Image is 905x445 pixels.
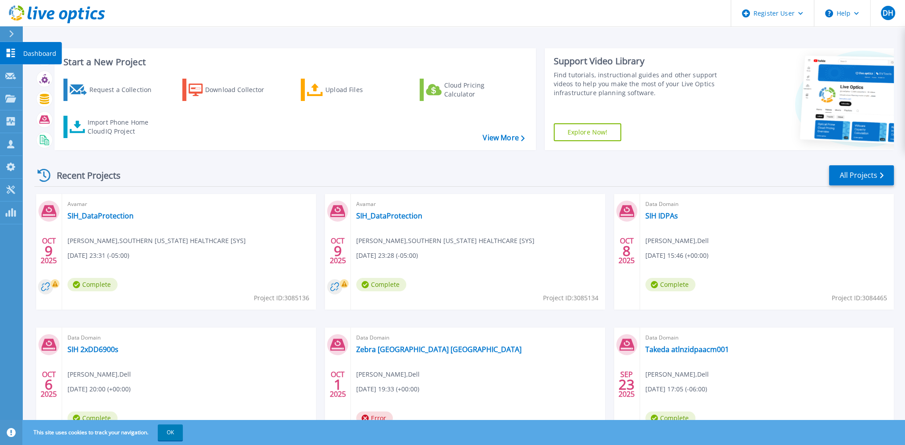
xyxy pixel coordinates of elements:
div: OCT 2025 [618,235,635,267]
div: OCT 2025 [40,235,57,267]
div: Find tutorials, instructional guides and other support videos to help you make the most of your L... [554,71,732,97]
div: OCT 2025 [40,368,57,401]
div: Import Phone Home CloudIQ Project [88,118,157,136]
span: Error [356,411,393,425]
a: View More [483,134,524,142]
span: Data Domain [67,333,311,343]
span: [DATE] 19:33 (+00:00) [356,384,419,394]
a: Zebra [GEOGRAPHIC_DATA] [GEOGRAPHIC_DATA] [356,345,522,354]
div: Support Video Library [554,55,732,67]
span: [PERSON_NAME] , Dell [67,369,131,379]
span: Project ID: 3085134 [543,293,598,303]
span: 9 [334,247,342,255]
span: Avamar [67,199,311,209]
a: Takeda atlnzidpaacm001 [645,345,729,354]
span: Avamar [356,199,599,209]
span: [PERSON_NAME] , Dell [645,236,709,246]
button: OK [158,424,183,441]
span: Project ID: 3085136 [254,293,309,303]
span: [DATE] 23:28 (-05:00) [356,251,418,260]
div: Cloud Pricing Calculator [444,81,515,99]
a: Explore Now! [554,123,622,141]
span: 23 [619,381,635,388]
div: OCT 2025 [329,368,346,401]
span: [PERSON_NAME] , Dell [645,369,709,379]
span: Complete [645,411,695,425]
a: Request a Collection [63,79,163,101]
span: Data Domain [645,333,888,343]
span: DH [882,9,893,17]
a: All Projects [829,165,894,185]
span: Complete [67,278,118,291]
span: [PERSON_NAME] , SOUTHERN [US_STATE] HEALTHCARE [SYS] [67,236,246,246]
a: SIH_DataProtection [356,211,422,220]
span: Data Domain [356,333,599,343]
span: Complete [356,278,406,291]
div: Download Collector [205,81,277,99]
span: 9 [45,247,53,255]
span: [DATE] 20:00 (+00:00) [67,384,130,394]
span: Data Domain [645,199,888,209]
span: Complete [67,411,118,425]
span: [PERSON_NAME] , Dell [356,369,420,379]
span: 1 [334,381,342,388]
div: SEP 2025 [618,368,635,401]
a: Download Collector [182,79,282,101]
a: SIH IDPAs [645,211,678,220]
span: [DATE] 15:46 (+00:00) [645,251,708,260]
h3: Start a New Project [63,57,524,67]
div: OCT 2025 [329,235,346,267]
span: 6 [45,381,53,388]
span: [DATE] 23:31 (-05:00) [67,251,129,260]
span: Complete [645,278,695,291]
a: SIH 2xDD6900s [67,345,118,354]
span: Project ID: 3084465 [832,293,887,303]
p: Dashboard [23,42,56,65]
span: 8 [623,247,631,255]
div: Upload Files [325,81,397,99]
a: SIH_DataProtection [67,211,134,220]
div: Request a Collection [89,81,160,99]
span: [DATE] 17:05 (-06:00) [645,384,707,394]
a: Cloud Pricing Calculator [420,79,519,101]
a: Upload Files [301,79,400,101]
span: This site uses cookies to track your navigation. [25,424,183,441]
div: Recent Projects [34,164,133,186]
span: [PERSON_NAME] , SOUTHERN [US_STATE] HEALTHCARE [SYS] [356,236,535,246]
